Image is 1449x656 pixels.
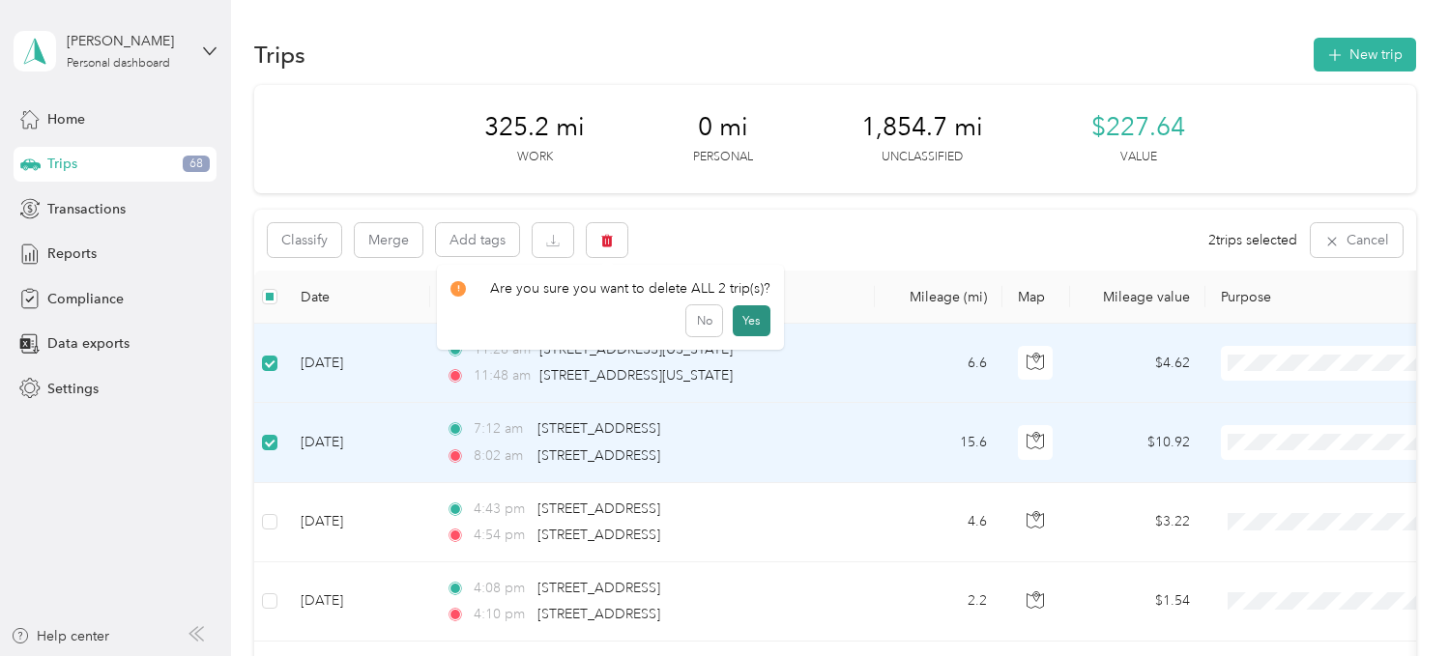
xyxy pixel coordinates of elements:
[1091,112,1185,143] span: $227.64
[882,149,963,166] p: Unclassified
[875,483,1002,562] td: 4.6
[285,403,430,482] td: [DATE]
[474,418,529,440] span: 7:12 am
[474,339,531,360] span: 11:28 am
[537,500,660,517] span: [STREET_ADDRESS]
[1070,483,1205,562] td: $3.22
[698,112,748,143] span: 0 mi
[430,271,875,324] th: Locations
[1070,562,1205,642] td: $1.54
[537,447,660,464] span: [STREET_ADDRESS]
[254,44,305,65] h1: Trips
[861,112,983,143] span: 1,854.7 mi
[285,562,430,642] td: [DATE]
[686,305,722,336] button: No
[355,223,422,257] button: Merge
[67,31,188,51] div: [PERSON_NAME]
[474,578,529,599] span: 4:08 pm
[436,223,519,256] button: Add tags
[1208,230,1297,250] span: 2 trips selected
[47,379,99,399] span: Settings
[1002,271,1070,324] th: Map
[537,420,660,437] span: [STREET_ADDRESS]
[11,626,109,646] button: Help center
[285,271,430,324] th: Date
[47,243,97,264] span: Reports
[875,403,1002,482] td: 15.6
[474,365,531,386] span: 11:48 am
[285,483,430,562] td: [DATE]
[875,324,1002,403] td: 6.6
[1070,271,1205,324] th: Mileage value
[1120,149,1157,166] p: Value
[183,156,210,173] span: 68
[47,333,130,354] span: Data exports
[450,278,770,299] div: Are you sure you want to delete ALL 2 trip(s)?
[1070,324,1205,403] td: $4.62
[47,289,124,309] span: Compliance
[268,223,341,257] button: Classify
[285,324,430,403] td: [DATE]
[693,149,753,166] p: Personal
[517,149,553,166] p: Work
[537,606,660,622] span: [STREET_ADDRESS]
[47,154,77,174] span: Trips
[484,112,585,143] span: 325.2 mi
[733,305,770,336] button: Yes
[1311,223,1403,257] button: Cancel
[537,527,660,543] span: [STREET_ADDRESS]
[1314,38,1416,71] button: New trip
[67,58,170,70] div: Personal dashboard
[539,367,733,384] span: [STREET_ADDRESS][US_STATE]
[474,525,529,546] span: 4:54 pm
[474,445,529,467] span: 8:02 am
[539,341,733,357] span: [STREET_ADDRESS][US_STATE]
[47,109,85,129] span: Home
[875,562,1002,642] td: 2.2
[1070,403,1205,482] td: $10.92
[1341,548,1449,656] iframe: Everlance-gr Chat Button Frame
[875,271,1002,324] th: Mileage (mi)
[474,604,529,625] span: 4:10 pm
[537,580,660,596] span: [STREET_ADDRESS]
[474,499,529,520] span: 4:43 pm
[47,199,126,219] span: Transactions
